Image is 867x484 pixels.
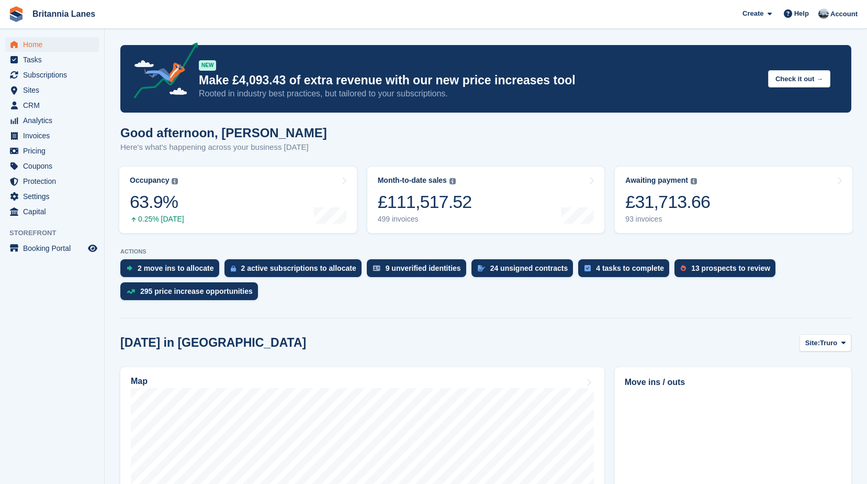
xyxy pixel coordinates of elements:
[478,265,485,271] img: contract_signature_icon-13c848040528278c33f63329250d36e43548de30e8caae1d1a13099fd9432cc5.svg
[830,9,858,19] span: Account
[172,178,178,184] img: icon-info-grey-7440780725fd019a000dd9b08b2336e03edf1995a4989e88bcd33f0948082b44.svg
[5,98,99,113] a: menu
[241,264,356,272] div: 2 active subscriptions to allocate
[120,336,306,350] h2: [DATE] in [GEOGRAPHIC_DATA]
[5,113,99,128] a: menu
[5,52,99,67] a: menu
[127,289,135,294] img: price_increase_opportunities-93ffe204e8149a01c8c9dc8f82e8f89637d9d84a8eef4429ea346261dce0b2c0.svg
[490,264,568,272] div: 24 unsigned contracts
[386,264,461,272] div: 9 unverified identities
[23,37,86,52] span: Home
[794,8,809,19] span: Help
[199,60,216,71] div: NEW
[818,8,829,19] img: John Millership
[23,204,86,219] span: Capital
[140,287,253,295] div: 295 price increase opportunities
[681,265,686,271] img: prospect-51fa495bee0391a8d652442698ab0144808aea92771e9ea1ae160a38d050c398.svg
[5,189,99,204] a: menu
[9,228,104,238] span: Storefront
[119,167,357,233] a: Occupancy 63.9% 0.25% [DATE]
[120,282,263,305] a: 295 price increase opportunities
[5,128,99,143] a: menu
[23,159,86,173] span: Coupons
[5,83,99,97] a: menu
[23,189,86,204] span: Settings
[378,176,447,185] div: Month-to-date sales
[23,52,86,67] span: Tasks
[5,204,99,219] a: menu
[625,191,710,213] div: £31,713.66
[23,128,86,143] span: Invoices
[120,259,224,282] a: 2 move ins to allocate
[578,259,674,282] a: 4 tasks to complete
[23,144,86,158] span: Pricing
[625,376,841,389] h2: Move ins / outs
[131,377,148,386] h2: Map
[805,338,820,348] span: Site:
[23,68,86,82] span: Subscriptions
[130,215,184,224] div: 0.25% [DATE]
[120,141,327,153] p: Here's what's happening across your business [DATE]
[367,167,605,233] a: Month-to-date sales £111,517.52 499 invoices
[23,98,86,113] span: CRM
[378,215,472,224] div: 499 invoices
[231,265,236,272] img: active_subscription_to_allocate_icon-d502201f5373d7db506a760aba3b589e785aa758c864c3986d89f69b8ff3...
[471,259,579,282] a: 24 unsigned contracts
[86,242,99,255] a: Preview store
[120,126,327,140] h1: Good afternoon, [PERSON_NAME]
[625,176,688,185] div: Awaiting payment
[199,88,760,100] p: Rooted in industry best practices, but tailored to your subscriptions.
[8,6,24,22] img: stora-icon-8386f47178a22dfd0bd8f6a31ec36ba5ce8667c1dd55bd0f319d3a0aa187defe.svg
[130,191,184,213] div: 63.9%
[23,174,86,189] span: Protection
[127,265,132,271] img: move_ins_to_allocate_icon-fdf77a2bb77ea45bf5b3d319d69a93e2d87916cf1d5bf7949dd705db3b84f3ca.svg
[28,5,99,23] a: Britannia Lanes
[674,259,781,282] a: 13 prospects to review
[615,167,852,233] a: Awaiting payment £31,713.66 93 invoices
[138,264,214,272] div: 2 move ins to allocate
[5,68,99,82] a: menu
[5,144,99,158] a: menu
[691,264,770,272] div: 13 prospects to review
[596,264,664,272] div: 4 tasks to complete
[23,113,86,128] span: Analytics
[691,178,697,184] img: icon-info-grey-7440780725fd019a000dd9b08b2336e03edf1995a4989e88bcd33f0948082b44.svg
[742,8,763,19] span: Create
[800,334,851,351] button: Site: Truro
[23,241,86,256] span: Booking Portal
[5,159,99,173] a: menu
[625,215,710,224] div: 93 invoices
[449,178,456,184] img: icon-info-grey-7440780725fd019a000dd9b08b2336e03edf1995a4989e88bcd33f0948082b44.svg
[584,265,591,271] img: task-75834270c22a3079a89374b754ae025e5fb1db73e45f91037f5363f120a921f8.svg
[5,241,99,256] a: menu
[125,42,198,102] img: price-adjustments-announcement-icon-8257ccfd72463d97f412b2fc003d46551f7dbcb40ab6d574587a9cd5c0d94...
[224,259,367,282] a: 2 active subscriptions to allocate
[5,174,99,189] a: menu
[768,70,830,87] button: Check it out →
[23,83,86,97] span: Sites
[367,259,471,282] a: 9 unverified identities
[199,73,760,88] p: Make £4,093.43 of extra revenue with our new price increases tool
[820,338,837,348] span: Truro
[5,37,99,52] a: menu
[130,176,169,185] div: Occupancy
[378,191,472,213] div: £111,517.52
[120,248,851,255] p: ACTIONS
[373,265,380,271] img: verify_identity-adf6edd0f0f0b5bbfe63781bf79b02c33cf7c696d77639b501bdc392416b5a36.svg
